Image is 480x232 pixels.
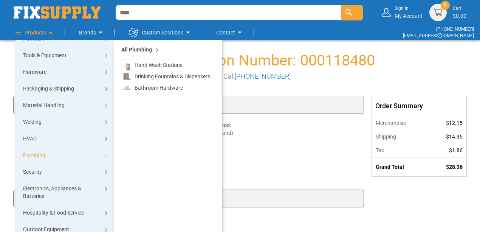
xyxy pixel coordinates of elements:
h1: Order Confirmation Number: 000118480 [6,52,474,69]
a: [PHONE_NUMBER] [436,26,474,32]
strong: Grand Total [376,164,404,170]
span: HVAC [23,135,37,142]
div: Shipping Address [13,96,364,114]
img: Hand Wash Stations [123,61,131,71]
img: Bathroom Hardware [123,84,131,92]
div: My Account [395,5,423,19]
span: Packaging & Shipping [23,85,74,92]
span: $1.86 [449,147,463,153]
span: Material Handling [23,101,65,109]
span: $14.35 [446,134,463,140]
small: Sign in [395,5,423,12]
h3: Need help? Call [6,73,474,80]
span: Hardware [23,68,46,76]
span: Welding [23,118,42,126]
a: Brands [79,25,105,40]
span: $12.15 [446,120,463,126]
a: [PHONE_NUMBER] [235,72,291,80]
th: Tax [372,143,429,157]
span: $0.00 [453,13,466,19]
span: 0 [444,2,447,8]
a: [EMAIL_ADDRESS][DOMAIN_NAME] [403,33,474,38]
a: Custom Solutions [129,25,192,40]
img: Drinking Fountains & Dispensers [123,73,131,80]
th: Merchandise [372,116,429,130]
div: Payment [13,190,364,208]
img: Fix Industrial Supply [14,6,101,19]
a: Contact [216,25,244,40]
a: Products [15,25,55,40]
a: Plumbing [114,40,222,59]
small: Cart [453,5,466,12]
span: Security [23,168,42,176]
a: Drinking Fountains & Dispensers [119,71,221,82]
div: Order Summary [372,96,466,116]
strong: Bathroom Hardware [135,85,183,91]
span: Plumbing [23,151,45,159]
th: Shipping [372,130,429,143]
span: Electronics, Appliances & Batteries [23,185,99,200]
strong: Drinking Fountains & Dispensers [135,73,210,79]
a: store logo [14,6,101,19]
a: Bathroom Hardware [119,82,221,93]
span: Hospitality & Food Service [23,209,84,216]
strong: Hand Wash Stations [135,62,183,68]
span: Tools & Equipment [23,51,67,59]
span: $28.36 [446,164,463,170]
a: Hand Wash Stations [119,59,221,71]
div: Standard (Ground) [189,121,356,174]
